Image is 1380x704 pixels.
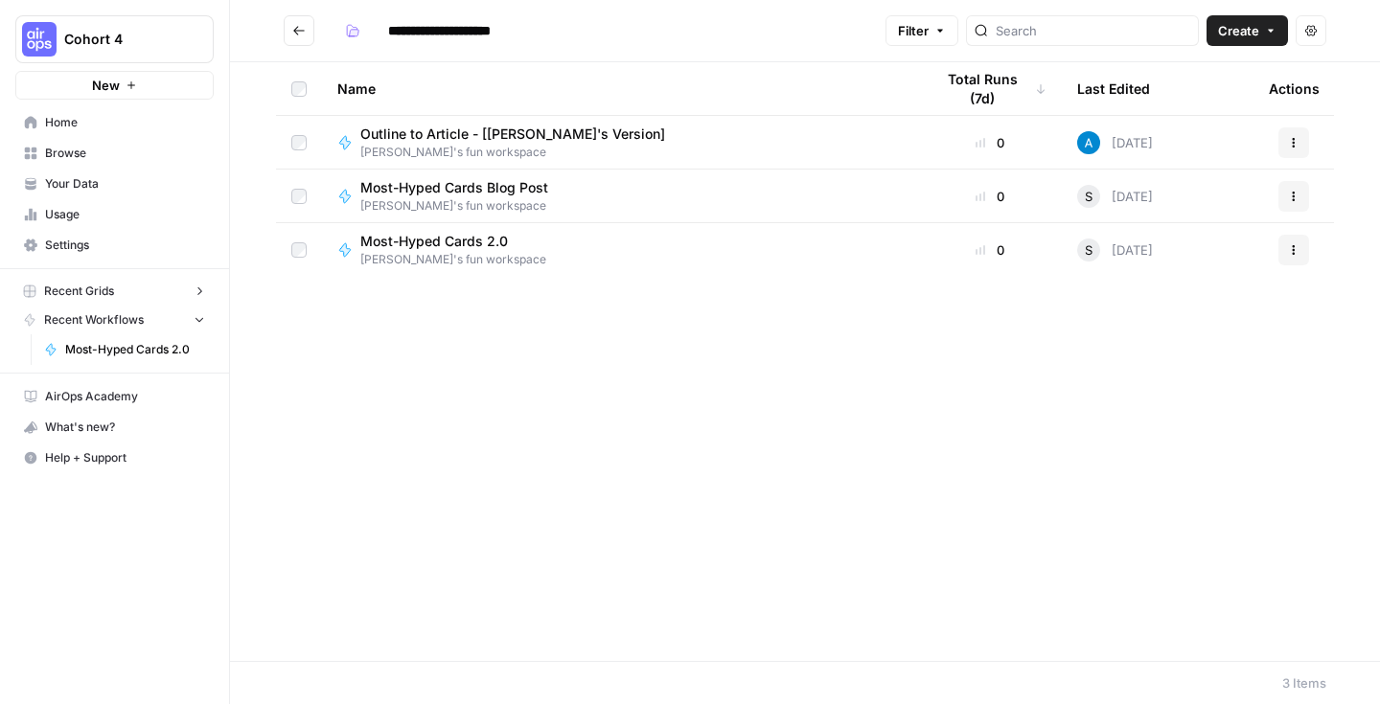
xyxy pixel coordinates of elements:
span: AirOps Academy [45,388,205,405]
span: Help + Support [45,449,205,466]
button: What's new? [15,412,214,443]
div: Last Edited [1077,62,1150,115]
span: S [1085,240,1092,260]
a: Most-Hyped Cards 2.0[PERSON_NAME]'s fun workspace [337,232,903,268]
span: Create [1218,21,1259,40]
span: S [1085,187,1092,206]
button: Create [1207,15,1288,46]
button: Filter [885,15,958,46]
div: [DATE] [1077,185,1153,208]
div: 3 Items [1282,673,1326,693]
span: Your Data [45,175,205,193]
span: New [92,76,120,95]
button: Recent Grids [15,277,214,306]
span: Outline to Article - [[PERSON_NAME]'s Version] [360,125,665,144]
div: What's new? [16,413,213,442]
div: 0 [933,133,1046,152]
a: Most-Hyped Cards Blog Post[PERSON_NAME]'s fun workspace [337,178,903,215]
a: Your Data [15,169,214,199]
a: Usage [15,199,214,230]
input: Search [996,21,1190,40]
a: AirOps Academy [15,381,214,412]
div: [DATE] [1077,238,1153,261]
div: Name [337,62,903,115]
span: [PERSON_NAME]'s fun workspace [360,144,680,161]
span: [PERSON_NAME]'s fun workspace [360,197,563,215]
span: Filter [898,21,929,40]
span: Browse [45,145,205,162]
span: Home [45,114,205,131]
span: Most-Hyped Cards 2.0 [65,341,205,358]
span: Recent Workflows [44,311,144,329]
a: Home [15,107,214,138]
img: o3cqybgnmipr355j8nz4zpq1mc6x [1077,131,1100,154]
div: 0 [933,240,1046,260]
span: [PERSON_NAME]'s fun workspace [360,251,546,268]
div: 0 [933,187,1046,206]
a: Outline to Article - [[PERSON_NAME]'s Version][PERSON_NAME]'s fun workspace [337,125,903,161]
a: Browse [15,138,214,169]
span: Most-Hyped Cards Blog Post [360,178,548,197]
span: Settings [45,237,205,254]
div: Total Runs (7d) [933,62,1046,115]
span: Recent Grids [44,283,114,300]
div: Actions [1269,62,1320,115]
button: Workspace: Cohort 4 [15,15,214,63]
button: New [15,71,214,100]
span: Most-Hyped Cards 2.0 [360,232,531,251]
button: Recent Workflows [15,306,214,334]
div: [DATE] [1077,131,1153,154]
span: Cohort 4 [64,30,180,49]
span: Usage [45,206,205,223]
button: Go back [284,15,314,46]
img: Cohort 4 Logo [22,22,57,57]
a: Settings [15,230,214,261]
a: Most-Hyped Cards 2.0 [35,334,214,365]
button: Help + Support [15,443,214,473]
